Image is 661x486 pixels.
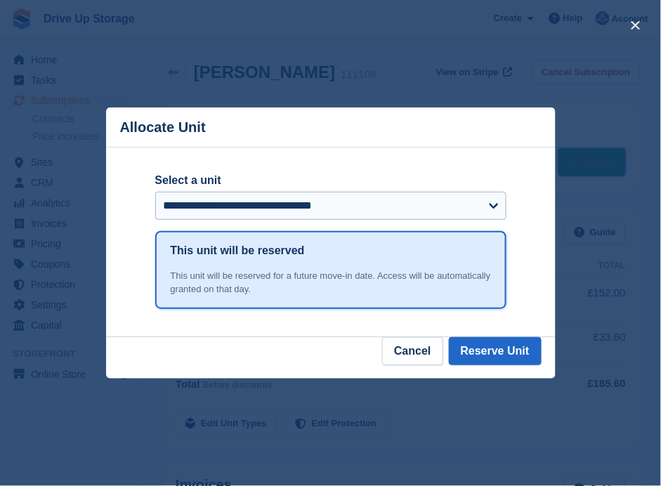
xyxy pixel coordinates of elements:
button: close [624,14,647,37]
p: Allocate Unit [120,119,206,136]
div: This unit will be reserved for a future move-in date. Access will be automatically granted on tha... [171,269,491,296]
button: Cancel [382,337,443,365]
label: Select a unit [155,172,506,189]
h1: This unit will be reserved [171,242,305,259]
button: Reserve Unit [449,337,542,365]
